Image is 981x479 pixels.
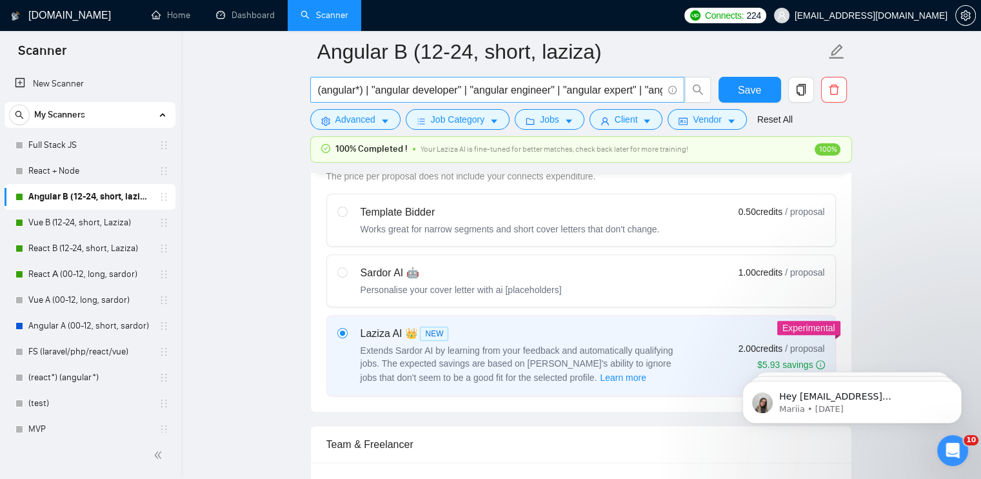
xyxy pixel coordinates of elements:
[361,223,660,236] div: Works great for narrow segments and short cover letters that don't change.
[28,132,151,158] a: Full Stack JS
[815,143,840,156] span: 100%
[723,354,981,444] iframe: Intercom notifications message
[28,339,151,365] a: FS (laravel/php/react/vue)
[757,112,793,127] a: Reset All
[955,5,976,26] button: setting
[361,345,673,383] span: Extends Sardor AI by learning from your feedback and automatically qualifying jobs. The expected ...
[159,269,169,280] span: holder
[335,142,408,156] span: 100% Completed !
[705,8,744,23] span: Connects:
[777,11,786,20] span: user
[159,398,169,409] span: holder
[490,116,499,126] span: caret-down
[828,43,845,60] span: edit
[955,10,976,21] a: setting
[28,287,151,313] a: Vue A (00-12, long, sardor)
[421,145,688,154] span: Your Laziza AI is fine-tuned for better matches, check back later for more training!
[159,192,169,202] span: holder
[964,435,978,445] span: 10
[361,326,683,341] div: Laziza AI
[590,109,663,130] button: userClientcaret-down
[406,109,510,130] button: barsJob Categorycaret-down
[785,266,824,279] span: / proposal
[28,236,151,261] a: React B (12-24, short, Laziza)
[718,77,781,103] button: Save
[28,261,151,287] a: React А (00-12, long, sardor)
[746,8,760,23] span: 224
[310,109,401,130] button: settingAdvancedcaret-down
[785,205,824,218] span: / proposal
[159,243,169,254] span: holder
[599,370,647,385] button: Laziza AI NEWExtends Sardor AI by learning from your feedback and automatically qualifying jobs. ...
[152,10,190,21] a: homeHome
[515,109,584,130] button: folderJobscaret-down
[28,313,151,339] a: Angular A (00-12, short, sardor)
[600,371,646,385] span: Learn more
[404,326,417,341] span: 👑
[10,110,29,119] span: search
[15,71,165,97] a: New Scanner
[564,116,573,126] span: caret-down
[782,323,835,333] span: Experimental
[686,84,710,96] span: search
[159,295,169,305] span: holder
[159,347,169,357] span: holder
[159,424,169,434] span: holder
[159,218,169,228] span: holder
[789,84,813,96] span: copy
[785,342,824,355] span: / proposal
[738,82,761,98] span: Save
[693,112,721,127] span: Vendor
[317,36,826,68] input: Scanner name...
[417,116,426,126] span: bars
[335,112,375,127] span: Advanced
[326,426,836,463] div: Team & Freelancer
[5,71,175,97] li: New Scanner
[8,41,77,68] span: Scanner
[738,205,782,219] span: 0.50 credits
[321,144,330,153] span: check-circle
[28,184,151,210] a: Angular B (12-24, short, laziza)
[28,210,151,236] a: Vue B (12-24, short, Laziza)
[420,327,448,341] span: NEW
[159,140,169,150] span: holder
[937,435,968,466] iframe: Intercom live chat
[28,416,151,442] a: MVP
[361,205,660,220] div: Template Bidder
[216,10,275,21] a: dashboardDashboard
[668,86,677,94] span: info-circle
[431,112,484,127] span: Job Category
[318,82,662,98] input: Search Freelance Jobs...
[28,391,151,416] a: (test)
[642,116,651,126] span: caret-down
[159,321,169,331] span: holder
[301,10,348,21] a: searchScanner
[668,109,746,130] button: idcardVendorcaret-down
[822,84,846,96] span: delete
[679,116,688,126] span: idcard
[526,116,535,126] span: folder
[685,77,711,103] button: search
[540,112,559,127] span: Jobs
[361,265,562,281] div: Sardor AI 🤖
[9,105,30,125] button: search
[738,341,782,356] span: 2.00 credits
[821,77,847,103] button: delete
[28,158,151,184] a: React + Node
[381,116,390,126] span: caret-down
[159,372,169,383] span: holder
[11,6,20,26] img: logo
[727,116,736,126] span: caret-down
[600,116,609,126] span: user
[34,102,85,128] span: My Scanners
[738,265,782,280] span: 1.00 credits
[361,283,562,296] div: Personalise your cover letter with ai [placeholders]
[788,77,814,103] button: copy
[615,112,638,127] span: Client
[28,365,151,391] a: (react*) (angular*)
[159,166,169,176] span: holder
